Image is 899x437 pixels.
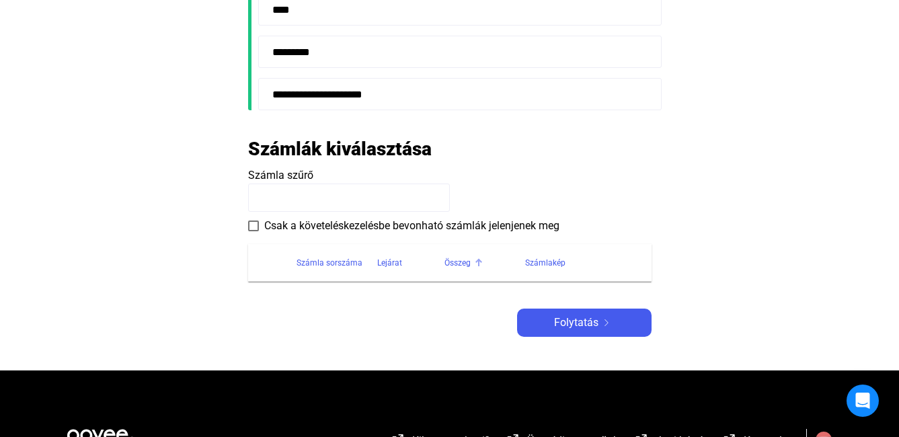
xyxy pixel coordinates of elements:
div: Összeg [444,255,525,271]
span: Folytatás [554,315,598,331]
div: Lejárat [377,255,402,271]
img: arrow-right-white [598,319,615,326]
span: Számla szűrő [248,169,313,182]
div: Számla sorszáma [297,255,362,271]
div: Számlakép [525,255,635,271]
div: Számla sorszáma [297,255,377,271]
div: Számlakép [525,255,565,271]
span: Csak a követeléskezelésbe bevonható számlák jelenjenek meg [264,218,559,234]
div: Összeg [444,255,471,271]
button: Folytatásarrow-right-white [517,309,652,337]
div: Lejárat [377,255,444,271]
h2: Számlák kiválasztása [248,137,432,161]
div: Open Intercom Messenger [847,385,879,417]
